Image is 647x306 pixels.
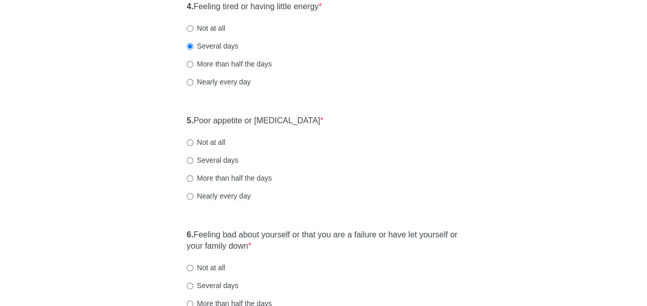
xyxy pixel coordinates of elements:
label: Poor appetite or [MEDICAL_DATA] [187,115,323,127]
input: More than half the days [187,175,193,182]
label: More than half the days [187,59,272,69]
label: Several days [187,155,238,165]
label: Not at all [187,263,225,273]
label: Not at all [187,23,225,33]
input: More than half the days [187,61,193,68]
label: Several days [187,280,238,291]
input: Several days [187,282,193,289]
input: Several days [187,157,193,164]
label: Several days [187,41,238,51]
input: Several days [187,43,193,50]
label: Nearly every day [187,77,251,87]
label: Feeling bad about yourself or that you are a failure or have let yourself or your family down [187,229,460,253]
input: Nearly every day [187,79,193,85]
input: Not at all [187,265,193,271]
strong: 5. [187,116,193,125]
label: Feeling tired or having little energy [187,1,322,13]
strong: 4. [187,2,193,11]
strong: 6. [187,230,193,239]
input: Nearly every day [187,193,193,200]
label: Nearly every day [187,191,251,201]
input: Not at all [187,139,193,146]
label: Not at all [187,137,225,147]
label: More than half the days [187,173,272,183]
input: Not at all [187,25,193,32]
